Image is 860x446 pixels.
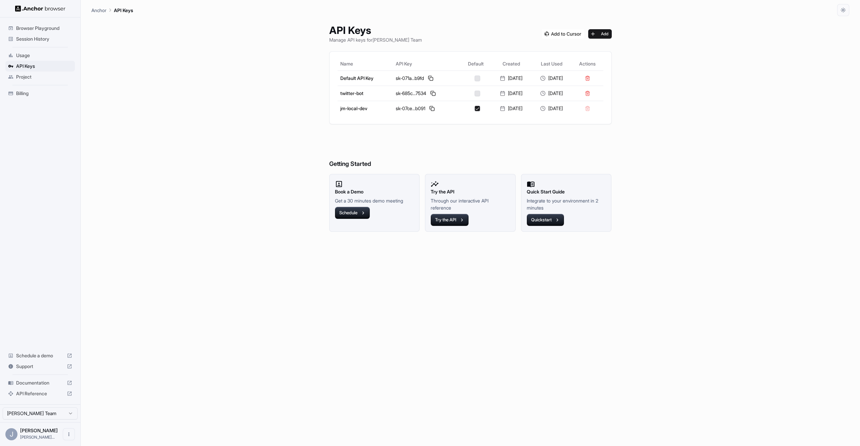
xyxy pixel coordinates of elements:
p: Through our interactive API reference [431,197,510,211]
img: Anchor Logo [15,5,66,12]
span: Documentation [16,380,64,386]
div: Browser Playground [5,23,75,34]
button: Copy API key [428,104,436,113]
th: Last Used [531,57,572,71]
div: Support [5,361,75,372]
th: API Key [393,57,461,71]
div: sk-685c...7534 [396,89,458,97]
h2: Try the API [431,188,510,195]
td: twitter-bot [338,86,393,101]
p: Manage API keys for [PERSON_NAME] Team [329,36,422,43]
span: Session History [16,36,72,42]
span: John Marbach [20,428,58,433]
th: Name [338,57,393,71]
h6: Getting Started [329,132,612,169]
p: API Keys [114,7,133,14]
span: Usage [16,52,72,59]
div: Documentation [5,377,75,388]
span: Project [16,74,72,80]
div: [DATE] [494,75,529,82]
button: Copy API key [427,74,435,82]
img: Add anchorbrowser MCP server to Cursor [542,29,584,39]
button: Try the API [431,214,469,226]
div: [DATE] [534,105,569,112]
span: Schedule a demo [16,352,64,359]
div: sk-07ce...b091 [396,104,458,113]
span: Browser Playground [16,25,72,32]
button: Quickstart [527,214,564,226]
p: Get a 30 minutes demo meeting [335,197,414,204]
th: Default [461,57,491,71]
th: Created [491,57,531,71]
div: [DATE] [534,75,569,82]
h1: API Keys [329,24,422,36]
div: J [5,428,17,440]
p: Anchor [91,7,106,14]
div: API Keys [5,61,75,72]
div: Schedule a demo [5,350,75,361]
div: Session History [5,34,75,44]
div: [DATE] [534,90,569,97]
nav: breadcrumb [91,6,133,14]
button: Copy API key [429,89,437,97]
span: API Reference [16,390,64,397]
div: Billing [5,88,75,99]
span: API Keys [16,63,72,70]
h2: Quick Start Guide [527,188,606,195]
div: API Reference [5,388,75,399]
h2: Book a Demo [335,188,414,195]
td: Default API Key [338,71,393,86]
div: sk-071a...b9fd [396,74,458,82]
th: Actions [572,57,603,71]
td: jm-local-dev [338,101,393,116]
span: john@anchorbrowser.io [20,435,55,440]
span: Support [16,363,64,370]
button: Add [588,29,612,39]
div: [DATE] [494,105,529,112]
button: Schedule [335,207,370,219]
span: Billing [16,90,72,97]
div: Project [5,72,75,82]
div: [DATE] [494,90,529,97]
div: Usage [5,50,75,61]
p: Integrate to your environment in 2 minutes [527,197,606,211]
button: Open menu [63,428,75,440]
